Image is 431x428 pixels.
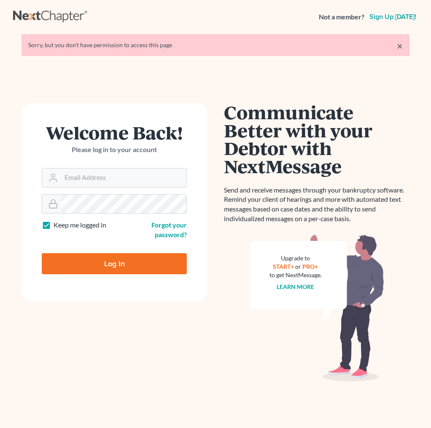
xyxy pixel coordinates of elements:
a: Learn more [277,283,315,290]
a: Sign up [DATE]! [368,13,418,20]
strong: Not a member? [319,12,364,22]
img: nextmessage_bg-59042aed3d76b12b5cd301f8e5b87938c9018125f34e5fa2b7a6b67550977c72.svg [249,234,384,381]
div: to get NextMessage. [269,271,322,279]
div: Upgrade to [269,254,322,262]
label: Keep me logged in [54,220,106,230]
input: Email Address [61,169,186,187]
a: Forgot your password? [151,221,187,238]
a: START+ [273,263,294,270]
p: Please log in to your account [42,145,187,155]
a: PRO+ [303,263,318,270]
p: Send and receive messages through your bankruptcy software. Remind your client of hearings and mo... [224,185,409,224]
span: or [296,263,302,270]
h1: Communicate Better with your Debtor with NextMessage [224,103,409,175]
a: × [397,41,403,51]
h1: Welcome Back! [42,123,187,142]
div: Sorry, but you don't have permission to access this page [28,41,403,49]
input: Log In [42,253,187,274]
